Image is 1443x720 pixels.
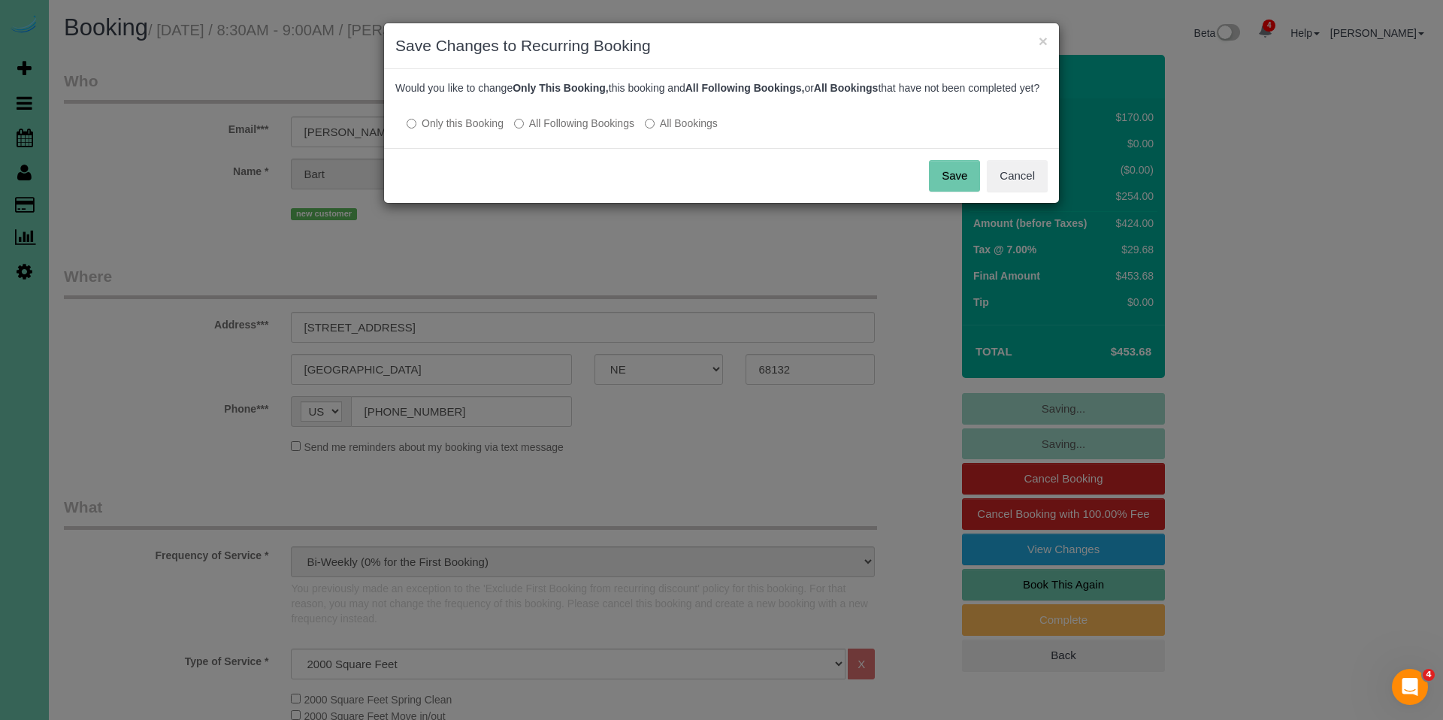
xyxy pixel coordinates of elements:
[1423,669,1435,681] span: 4
[513,82,609,94] b: Only This Booking,
[407,119,416,129] input: Only this Booking
[514,119,524,129] input: All Following Bookings
[395,35,1048,57] h3: Save Changes to Recurring Booking
[929,160,980,192] button: Save
[685,82,805,94] b: All Following Bookings,
[1392,669,1428,705] iframe: Intercom live chat
[1039,33,1048,49] button: ×
[514,116,634,131] label: This and all the bookings after it will be changed.
[814,82,879,94] b: All Bookings
[395,80,1048,95] p: Would you like to change this booking and or that have not been completed yet?
[645,119,655,129] input: All Bookings
[987,160,1048,192] button: Cancel
[407,116,504,131] label: All other bookings in the series will remain the same.
[645,116,718,131] label: All bookings that have not been completed yet will be changed.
